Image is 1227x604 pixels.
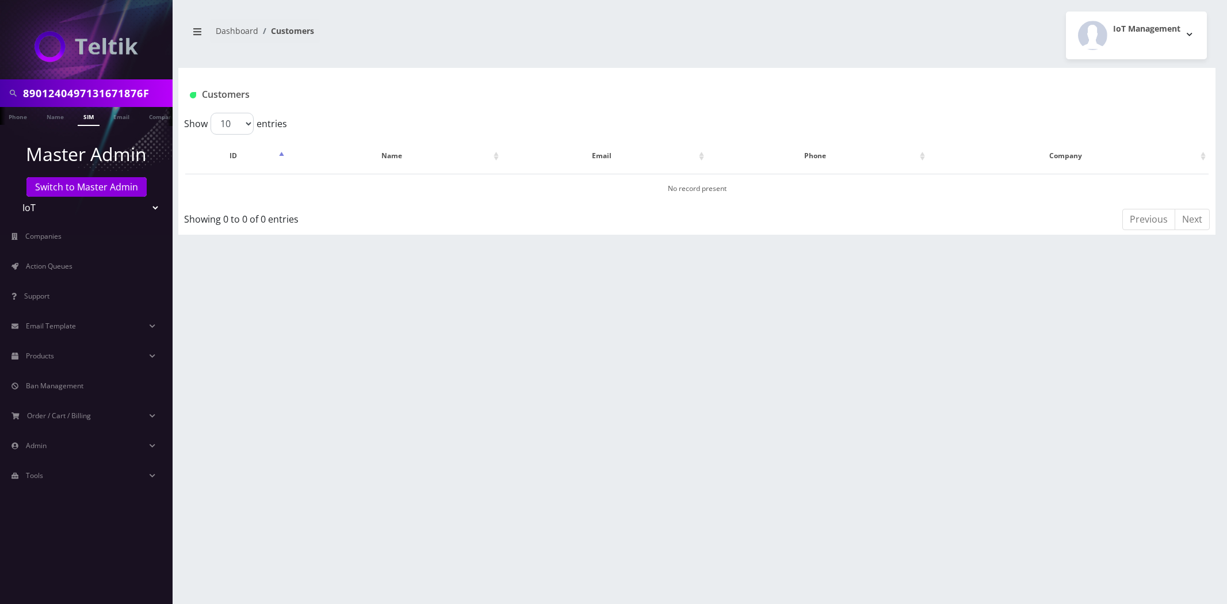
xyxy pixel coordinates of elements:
a: SIM [78,107,100,126]
button: IoT Management [1066,12,1207,59]
a: Switch to Master Admin [26,177,147,197]
select: Showentries [211,113,254,135]
a: Company [143,107,182,125]
span: Products [26,351,54,361]
span: Order / Cart / Billing [27,411,91,420]
td: No record present [185,174,1209,203]
input: Search in Company [23,82,170,104]
th: ID: activate to sort column descending [185,139,287,173]
a: Dashboard [216,25,258,36]
span: Action Queues [26,261,72,271]
a: Previous [1122,209,1175,230]
img: IoT [35,31,138,62]
th: Company: activate to sort column ascending [929,139,1209,173]
a: Phone [3,107,33,125]
h1: Customers [190,89,1032,100]
span: Support [24,291,49,301]
th: Name: activate to sort column ascending [288,139,502,173]
label: Show entries [184,113,287,135]
span: Admin [26,441,47,450]
span: Ban Management [26,381,83,391]
a: Name [41,107,70,125]
a: Next [1175,209,1210,230]
th: Email: activate to sort column ascending [503,139,707,173]
span: Tools [26,471,43,480]
h2: IoT Management [1113,24,1180,34]
span: Email Template [26,321,76,331]
span: Companies [25,231,62,241]
li: Customers [258,25,314,37]
nav: breadcrumb [187,19,689,52]
a: Email [108,107,135,125]
div: Showing 0 to 0 of 0 entries [184,208,603,226]
th: Phone: activate to sort column ascending [708,139,928,173]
